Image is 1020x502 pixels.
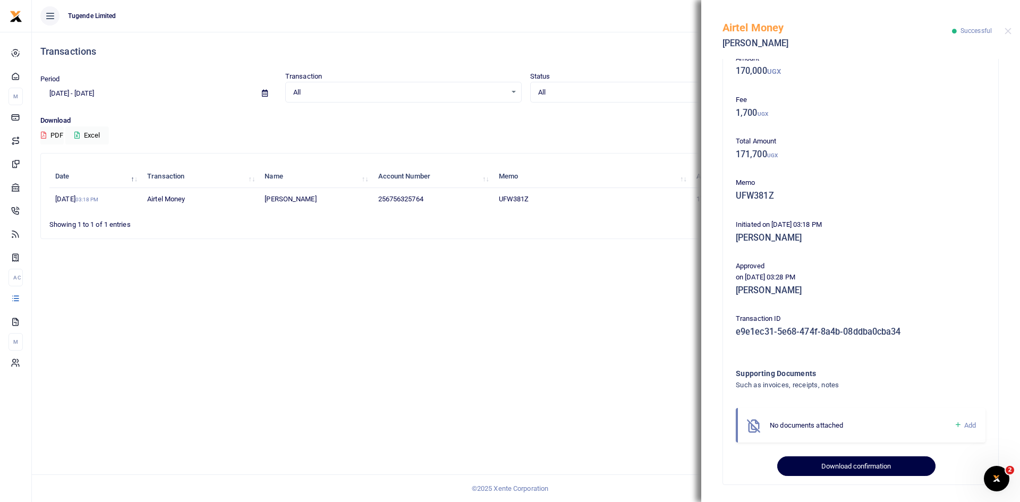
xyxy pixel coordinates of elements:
[65,126,109,144] button: Excel
[758,111,768,117] small: UGX
[964,421,976,429] span: Add
[691,165,768,188] th: Amount: activate to sort column ascending
[696,195,731,203] span: 170,000
[722,21,952,34] h5: Airtel Money
[293,87,506,98] span: All
[1005,28,1011,35] button: Close
[40,115,1011,126] p: Download
[736,177,985,189] p: Memo
[40,126,64,144] button: PDF
[736,108,985,118] h5: 1,700
[767,152,778,158] small: UGX
[736,285,985,296] h5: [PERSON_NAME]
[736,313,985,325] p: Transaction ID
[372,165,492,188] th: Account Number: activate to sort column ascending
[40,74,60,84] label: Period
[40,46,1011,57] h4: Transactions
[1006,466,1014,474] span: 2
[49,214,443,230] div: Showing 1 to 1 of 1 entries
[736,219,985,231] p: Initiated on [DATE] 03:18 PM
[736,95,985,106] p: Fee
[736,66,985,76] h5: 170,000
[499,195,529,203] span: UFW381Z
[954,419,976,431] a: Add
[40,84,253,103] input: select period
[49,165,141,188] th: Date: activate to sort column descending
[141,165,259,188] th: Transaction: activate to sort column ascending
[736,136,985,147] p: Total Amount
[770,421,843,429] span: No documents attached
[777,456,935,477] button: Download confirmation
[736,261,985,272] p: Approved
[736,379,942,391] h4: Such as invoices, receipts, notes
[259,165,372,188] th: Name: activate to sort column ascending
[493,165,691,188] th: Memo: activate to sort column ascending
[285,71,322,82] label: Transaction
[147,195,185,203] span: Airtel Money
[10,12,22,20] a: logo-small logo-large logo-large
[722,38,952,49] h5: [PERSON_NAME]
[8,333,23,351] li: M
[10,10,22,23] img: logo-small
[736,149,985,160] h5: 171,700
[538,87,751,98] span: All
[64,11,121,21] span: Tugende Limited
[767,67,781,75] small: UGX
[530,71,550,82] label: Status
[736,272,985,283] p: on [DATE] 03:28 PM
[736,191,985,201] h5: UFW381Z
[55,195,98,203] span: [DATE]
[75,197,99,202] small: 03:18 PM
[736,233,985,243] h5: [PERSON_NAME]
[378,195,423,203] span: 256756325764
[736,327,985,337] h5: e9e1ec31-5e68-474f-8a4b-08ddba0cba34
[960,27,992,35] span: Successful
[8,269,23,286] li: Ac
[736,368,942,379] h4: Supporting Documents
[265,195,316,203] span: [PERSON_NAME]
[984,466,1009,491] iframe: Intercom live chat
[8,88,23,105] li: M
